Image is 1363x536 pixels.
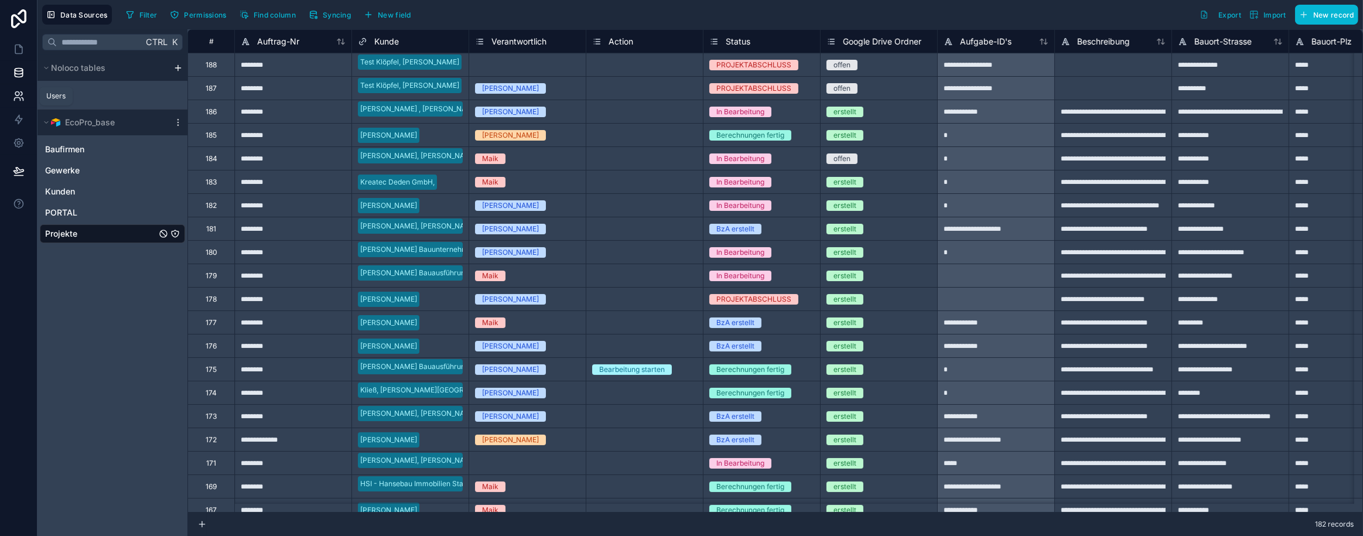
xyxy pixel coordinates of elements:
div: erstellt [833,271,856,281]
div: [PERSON_NAME] [360,130,417,141]
div: Maik [482,177,498,187]
a: Baufirmen [45,144,156,155]
div: Users [46,91,66,101]
span: Aufgabe-ID's [960,36,1012,47]
div: [PERSON_NAME] [360,341,417,351]
div: 177 [206,318,217,327]
div: [PERSON_NAME], [PERSON_NAME] [360,408,477,419]
span: Projekte [45,228,77,240]
div: offen [833,60,850,70]
div: erstellt [833,224,856,234]
img: Airtable Logo [51,118,60,127]
span: Import [1263,11,1286,19]
div: 184 [206,154,217,163]
div: 169 [206,482,217,491]
div: 180 [206,248,217,257]
div: Baufirmen [40,140,185,159]
div: Berechnungen fertig [716,130,784,141]
button: Import [1245,5,1290,25]
button: Data Sources [42,5,112,25]
div: Maik [482,153,498,164]
a: New record [1290,5,1358,25]
div: Kreatec Deden GmbH, [360,177,435,187]
div: [PERSON_NAME] [482,435,539,445]
div: 178 [206,295,217,304]
span: Status [726,36,750,47]
a: Permissions [166,6,235,23]
span: Google Drive Ordner [843,36,921,47]
div: Projekte [40,224,185,243]
div: BzA erstellt [716,317,754,328]
div: [PERSON_NAME] [360,200,417,211]
div: erstellt [833,247,856,258]
div: [PERSON_NAME] [360,505,417,515]
div: In Bearbeitung [716,247,764,258]
span: K [170,38,179,46]
div: 187 [206,84,217,93]
button: Syncing [305,6,355,23]
div: # [197,37,226,46]
span: Auftrag-Nr [257,36,299,47]
div: 167 [206,506,217,515]
div: [PERSON_NAME] [482,107,539,117]
div: 182 [206,201,217,210]
div: 186 [206,107,217,117]
button: New record [1295,5,1358,25]
div: 174 [206,388,217,398]
span: Syncing [323,11,351,19]
div: 176 [206,342,217,351]
div: erstellt [833,505,856,515]
div: Maik [482,482,498,492]
span: Bauort-Plz [1311,36,1352,47]
div: [PERSON_NAME] [482,364,539,375]
div: [PERSON_NAME] [482,294,539,305]
div: 171 [206,459,216,468]
span: Ctrl [145,35,169,49]
div: offen [833,83,850,94]
span: Verantwortlich [491,36,546,47]
div: offen [833,153,850,164]
div: [PERSON_NAME] Bauunternehmen GmbH, [360,244,501,255]
div: [PERSON_NAME] , [PERSON_NAME] [360,104,479,114]
div: erstellt [833,317,856,328]
div: erstellt [833,107,856,117]
a: Kunden [45,186,156,197]
button: New field [360,6,415,23]
span: Kunde [374,36,399,47]
div: PORTAL [40,203,185,222]
div: 188 [206,60,217,70]
div: erstellt [833,435,856,445]
a: User [45,89,145,101]
button: Airtable LogoEcoPro_base [40,114,169,131]
div: In Bearbeitung [716,200,764,211]
span: Noloco tables [51,62,105,74]
div: 172 [206,435,217,445]
div: erstellt [833,341,856,351]
div: In Bearbeitung [716,458,764,469]
div: [PERSON_NAME] [482,200,539,211]
div: BzA erstellt [716,411,754,422]
div: Berechnungen fertig [716,388,784,398]
div: erstellt [833,388,856,398]
div: PROJEKTABSCHLUSS [716,83,791,94]
div: Maik [482,271,498,281]
div: erstellt [833,177,856,187]
div: In Bearbeitung [716,153,764,164]
div: [PERSON_NAME] [482,83,539,94]
div: erstellt [833,200,856,211]
div: Kunden [40,182,185,201]
span: Filter [139,11,158,19]
span: Action [609,36,633,47]
div: Berechnungen fertig [716,364,784,375]
button: Export [1195,5,1245,25]
span: EcoPro_base [65,117,115,128]
div: erstellt [833,411,856,422]
div: [PERSON_NAME] [482,411,539,422]
div: PROJEKTABSCHLUSS [716,294,791,305]
div: HSI - Hansebau Immobilien Stade GmbH, [360,479,496,489]
div: erstellt [833,458,856,469]
div: 185 [206,131,217,140]
button: Find column [235,6,300,23]
div: [PERSON_NAME] [482,224,539,234]
div: Bearbeitung starten [599,364,665,375]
